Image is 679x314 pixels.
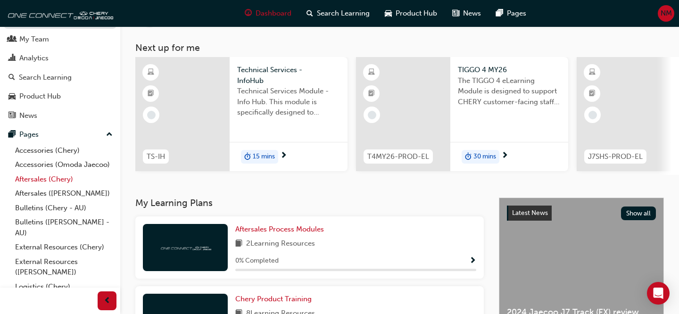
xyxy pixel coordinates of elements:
[367,151,429,162] span: T4MY26-PROD-EL
[104,295,111,307] span: prev-icon
[135,57,348,171] a: TS-IHTechnical Services - InfoHubTechnical Services Module - Info Hub. This module is specificall...
[4,9,116,126] button: DashboardMy TeamAnalyticsSearch LearningProduct HubNews
[496,8,503,19] span: pages-icon
[368,66,375,79] span: learningResourceType_ELEARNING-icon
[445,4,489,23] a: news-iconNews
[11,280,116,294] a: Logistics (Chery)
[4,88,116,105] a: Product Hub
[473,151,496,162] span: 30 mins
[245,8,252,19] span: guage-icon
[512,209,548,217] span: Latest News
[235,294,315,305] a: Chery Product Training
[11,255,116,280] a: External Resources ([PERSON_NAME])
[11,172,116,187] a: Aftersales (Chery)
[8,92,16,101] span: car-icon
[465,151,472,163] span: duration-icon
[148,88,154,100] span: booktick-icon
[19,34,49,45] div: My Team
[368,88,375,100] span: booktick-icon
[253,151,275,162] span: 15 mins
[246,238,315,250] span: 2 Learning Resources
[19,53,49,64] div: Analytics
[589,66,596,79] span: learningResourceType_ELEARNING-icon
[235,225,324,233] span: Aftersales Process Modules
[4,126,116,143] button: Pages
[8,54,16,63] span: chart-icon
[135,198,484,208] h3: My Learning Plans
[11,157,116,172] a: Accessories (Omoda Jaecoo)
[588,151,643,162] span: J7SHS-PROD-EL
[501,152,508,160] span: next-icon
[4,31,116,48] a: My Team
[8,131,16,139] span: pages-icon
[368,111,376,119] span: learningRecordVerb_NONE-icon
[306,8,313,19] span: search-icon
[237,86,340,118] span: Technical Services Module - Info Hub. This module is specifically designed to address the require...
[507,8,526,19] span: Pages
[4,50,116,67] a: Analytics
[159,243,211,252] img: oneconnect
[458,75,561,107] span: The TIGGO 4 eLearning Module is designed to support CHERY customer-facing staff with the product ...
[120,42,679,53] h3: Next up for me
[8,74,15,82] span: search-icon
[256,8,291,19] span: Dashboard
[147,151,165,162] span: TS-IH
[19,72,72,83] div: Search Learning
[385,8,392,19] span: car-icon
[8,35,16,44] span: people-icon
[452,8,459,19] span: news-icon
[489,4,534,23] a: pages-iconPages
[19,129,39,140] div: Pages
[469,257,476,265] span: Show Progress
[237,65,340,86] span: Technical Services - InfoHub
[280,152,287,160] span: next-icon
[317,8,370,19] span: Search Learning
[588,111,597,119] span: learningRecordVerb_NONE-icon
[11,143,116,158] a: Accessories (Chery)
[463,8,481,19] span: News
[237,4,299,23] a: guage-iconDashboard
[147,111,156,119] span: learningRecordVerb_NONE-icon
[356,57,568,171] a: T4MY26-PROD-ELTIGGO 4 MY26The TIGGO 4 eLearning Module is designed to support CHERY customer-faci...
[148,66,154,79] span: learningResourceType_ELEARNING-icon
[377,4,445,23] a: car-iconProduct Hub
[647,282,670,305] div: Open Intercom Messenger
[11,201,116,215] a: Bulletins (Chery - AU)
[4,69,116,86] a: Search Learning
[235,295,312,303] span: Chery Product Training
[11,186,116,201] a: Aftersales ([PERSON_NAME])
[396,8,437,19] span: Product Hub
[299,4,377,23] a: search-iconSearch Learning
[4,107,116,124] a: News
[11,240,116,255] a: External Resources (Chery)
[11,215,116,240] a: Bulletins ([PERSON_NAME] - AU)
[589,88,596,100] span: booktick-icon
[469,255,476,267] button: Show Progress
[658,5,674,22] button: NM
[235,238,242,250] span: book-icon
[244,151,251,163] span: duration-icon
[5,4,113,23] img: oneconnect
[19,91,61,102] div: Product Hub
[8,112,16,120] span: news-icon
[661,8,672,19] span: NM
[19,110,37,121] div: News
[235,224,328,235] a: Aftersales Process Modules
[458,65,561,75] span: TIGGO 4 MY26
[106,129,113,141] span: up-icon
[235,256,279,266] span: 0 % Completed
[507,206,656,221] a: Latest NewsShow all
[621,207,656,220] button: Show all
